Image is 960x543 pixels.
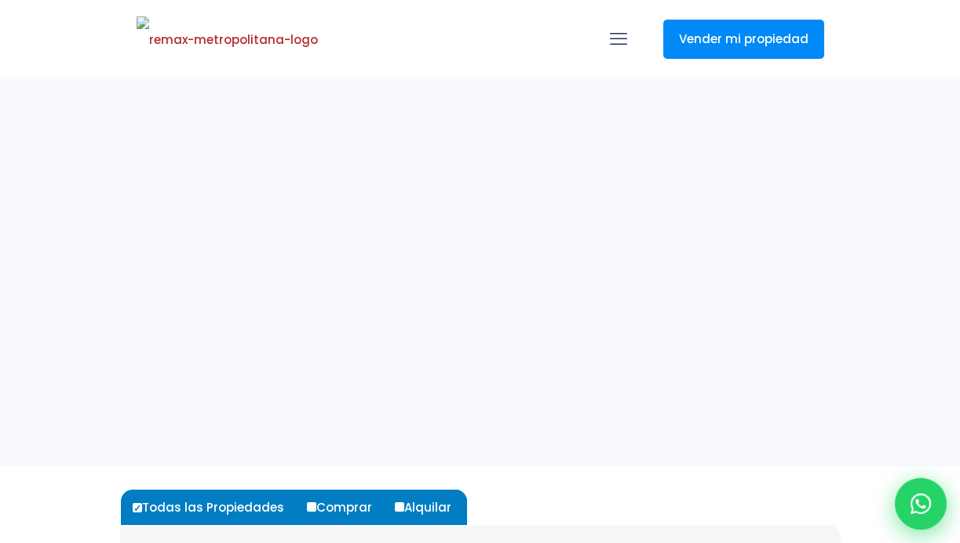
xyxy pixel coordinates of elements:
[133,503,142,512] input: Todas las Propiedades
[395,502,404,512] input: Alquilar
[129,490,300,525] label: Todas las Propiedades
[307,502,316,512] input: Comprar
[303,490,388,525] label: Comprar
[605,26,632,53] a: mobile menu
[391,490,467,525] label: Alquilar
[663,20,824,59] a: Vender mi propiedad
[137,16,318,64] img: remax-metropolitana-logo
